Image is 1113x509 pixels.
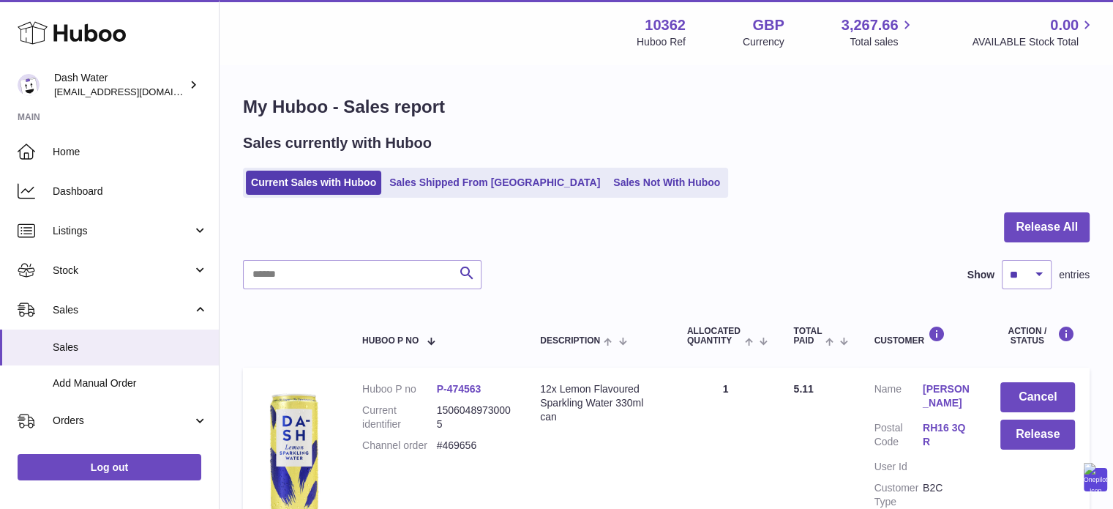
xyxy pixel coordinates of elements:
[1000,326,1075,346] div: Action / Status
[540,336,600,346] span: Description
[243,133,432,153] h2: Sales currently with Huboo
[53,145,208,159] span: Home
[752,15,784,35] strong: GBP
[874,421,922,453] dt: Postal Code
[362,439,437,453] dt: Channel order
[874,326,971,346] div: Customer
[53,264,192,278] span: Stock
[54,71,186,99] div: Dash Water
[608,171,725,195] a: Sales Not With Huboo
[1059,268,1090,282] span: entries
[53,341,208,354] span: Sales
[967,268,994,282] label: Show
[637,35,686,49] div: Huboo Ref
[362,404,437,431] dt: Current identifier
[243,95,1090,119] h1: My Huboo - Sales report
[540,382,658,424] div: 12x Lemon Flavoured Sparkling Water 330ml can
[1050,15,1079,35] span: 0.00
[246,171,381,195] a: Current Sales with Huboo
[874,481,922,509] dt: Customer Type
[842,15,899,35] span: 3,267.66
[437,439,511,453] dd: #469656
[842,15,915,49] a: 3,267.66 Total sales
[850,35,915,49] span: Total sales
[53,414,192,428] span: Orders
[1000,420,1075,450] button: Release
[53,224,192,238] span: Listings
[923,481,971,509] dd: B2C
[53,185,208,198] span: Dashboard
[384,171,605,195] a: Sales Shipped From [GEOGRAPHIC_DATA]
[687,327,741,346] span: ALLOCATED Quantity
[362,336,419,346] span: Huboo P no
[743,35,784,49] div: Currency
[874,382,922,414] dt: Name
[53,303,192,317] span: Sales
[972,35,1095,49] span: AVAILABLE Stock Total
[793,383,813,395] span: 5.11
[645,15,686,35] strong: 10362
[972,15,1095,49] a: 0.00 AVAILABLE Stock Total
[923,421,971,449] a: RH16 3QR
[437,383,481,395] a: P-474563
[1004,212,1090,242] button: Release All
[437,404,511,431] dd: 15060489730005
[53,376,208,390] span: Add Manual Order
[1000,382,1075,412] button: Cancel
[18,454,201,480] a: Log out
[874,460,922,474] dt: User Id
[362,382,437,396] dt: Huboo P no
[18,74,40,96] img: bea@dash-water.com
[54,86,215,97] span: [EMAIL_ADDRESS][DOMAIN_NAME]
[793,327,822,346] span: Total paid
[923,382,971,410] a: [PERSON_NAME]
